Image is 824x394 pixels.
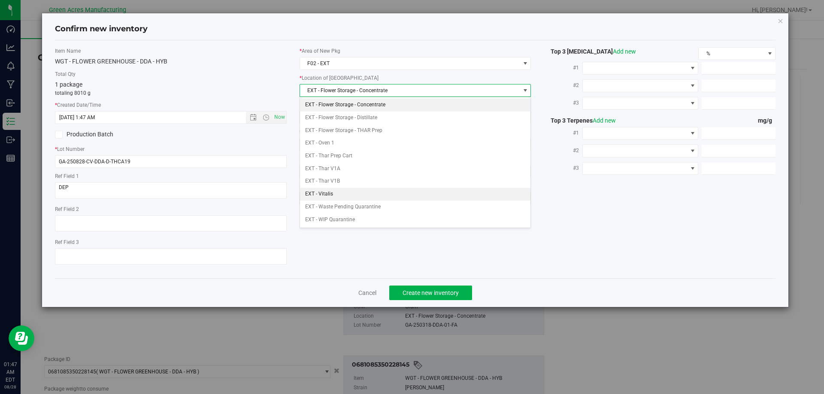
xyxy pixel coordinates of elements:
span: % [699,48,764,60]
label: Item Name [55,47,287,55]
label: Ref Field 1 [55,172,287,180]
a: Add new [593,117,616,124]
span: F02 - EXT [300,57,520,69]
label: Created Date/Time [55,101,287,109]
p: totaling 8010 g [55,89,287,97]
span: Top 3 Terpenes [544,117,616,124]
span: Create new inventory [403,289,459,296]
h4: Confirm new inventory [55,24,148,35]
label: Lot Number [55,145,287,153]
span: EXT - Flower Storage - Concentrate [300,84,520,96]
li: EXT - WIP Quarantine [300,214,531,226]
label: Area of New Pkg [300,47,531,55]
label: Ref Field 3 [55,238,287,246]
label: Production Batch [55,130,164,139]
label: #3 [544,95,582,111]
li: EXT - Thar V1A [300,162,531,175]
span: 1 package [55,81,82,88]
label: #3 [544,160,582,176]
span: select [520,84,530,96]
span: Open the time view [258,114,273,121]
label: #1 [544,60,582,75]
a: Cancel [358,289,376,297]
li: EXT - Waste Pending Quarantine [300,201,531,214]
li: EXT - Oven 1 [300,137,531,150]
li: EXT - Thar V1B [300,175,531,188]
li: EXT - Flower Storage - Distillate [300,111,531,124]
label: #1 [544,125,582,141]
li: EXT - Thar Prep Cart [300,150,531,162]
label: Location of [GEOGRAPHIC_DATA] [300,74,531,82]
iframe: Resource center [9,325,34,351]
span: Open the date view [246,114,261,121]
label: Total Qty [55,70,287,78]
span: Top 3 [MEDICAL_DATA] [544,48,636,55]
li: EXT - Flower Storage - Concentrate [300,99,531,111]
label: #2 [544,78,582,93]
label: #2 [544,143,582,158]
li: EXT - Vitalis [300,188,531,201]
div: WGT - FLOWER GREENHOUSE - DDA - HYB [55,57,287,66]
label: Ref Field 2 [55,205,287,213]
span: mg/g [758,117,776,124]
li: EXT - Flower Storage - THAR Prep [300,124,531,137]
span: Set Current date [272,111,287,123]
a: Add new [613,48,636,55]
button: Create new inventory [389,286,472,300]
